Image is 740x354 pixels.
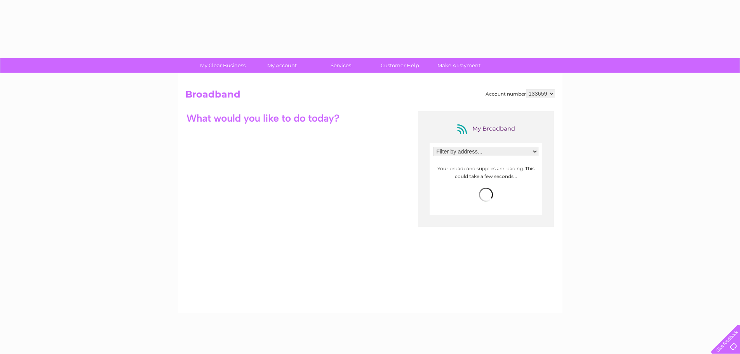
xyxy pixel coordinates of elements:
[309,58,373,73] a: Services
[185,89,555,104] h2: Broadband
[427,58,491,73] a: Make A Payment
[191,58,255,73] a: My Clear Business
[479,188,493,202] img: loading
[250,58,314,73] a: My Account
[368,58,432,73] a: Customer Help
[434,165,538,180] p: Your broadband supplies are loading. This could take a few seconds...
[455,123,517,135] div: My Broadband
[486,89,555,98] div: Account number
